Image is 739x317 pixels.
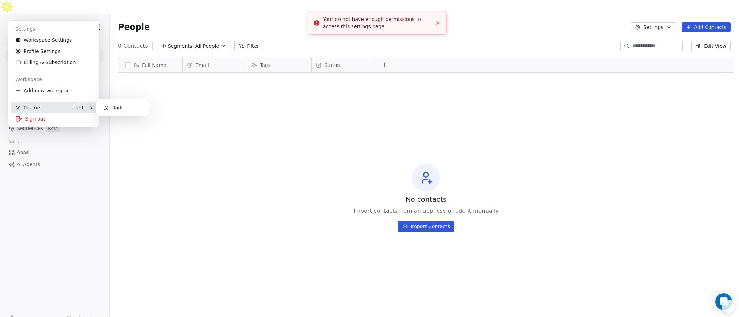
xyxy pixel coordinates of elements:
[11,113,96,124] div: Sign out
[11,74,96,85] div: Workspace
[11,23,96,34] div: Settings
[11,34,96,46] a: Workspace Settings
[323,16,432,30] div: Your do not have enough permissions to access this settings page
[11,85,96,96] div: Add new workspace
[11,46,96,57] a: Profile Settings
[15,104,40,111] div: Theme
[11,57,96,68] a: Billing & Subscription
[433,18,442,28] button: Close toast
[99,102,146,113] div: Dark
[71,104,84,111] div: Light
